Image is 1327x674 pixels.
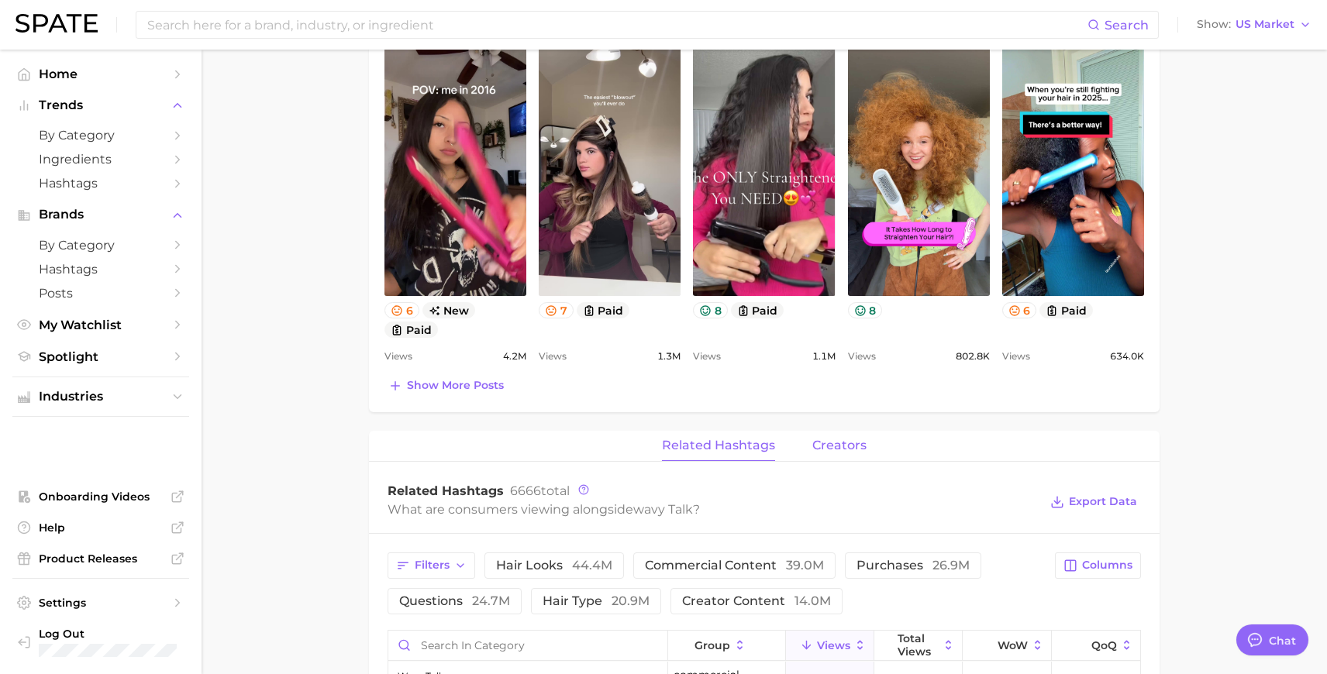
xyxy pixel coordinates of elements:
[39,596,163,610] span: Settings
[39,318,163,332] span: My Watchlist
[12,591,189,614] a: Settings
[1091,639,1117,652] span: QoQ
[12,147,189,171] a: Ingredients
[662,438,775,452] span: related hashtags
[812,438,867,452] span: creators
[956,347,990,366] span: 802.8k
[39,627,177,641] span: Log Out
[657,347,681,366] span: 1.3m
[898,632,939,657] span: Total Views
[12,233,189,257] a: by Category
[399,595,510,607] span: questions
[388,631,667,660] input: Search in category
[16,14,98,33] img: SPATE
[12,485,189,508] a: Onboarding Videos
[12,313,189,337] a: My Watchlist
[786,631,874,661] button: Views
[1105,18,1149,33] span: Search
[388,483,504,498] span: Related Hashtags
[472,593,510,608] span: 24.7m
[1236,20,1294,29] span: US Market
[577,302,630,318] button: paid
[407,379,504,392] span: Show more posts
[693,347,721,366] span: Views
[1046,491,1141,513] button: Export Data
[384,375,508,397] button: Show more posts
[539,347,567,366] span: Views
[693,302,728,318] button: 8
[963,631,1051,661] button: WoW
[12,385,189,408] button: Industries
[1110,347,1144,366] span: 634.0k
[12,123,189,147] a: by Category
[39,208,163,222] span: Brands
[1052,631,1140,661] button: QoQ
[388,499,1039,520] div: What are consumers viewing alongside ?
[857,559,970,572] span: purchases
[39,552,163,566] span: Product Releases
[12,622,189,662] a: Log out. Currently logged in with e-mail pryan@sharkninja.com.
[786,558,824,573] span: 39.0m
[633,502,693,517] span: wavy talk
[932,558,970,573] span: 26.9m
[39,152,163,167] span: Ingredients
[39,98,163,112] span: Trends
[998,639,1028,652] span: WoW
[12,345,189,369] a: Spotlight
[39,349,163,364] span: Spotlight
[12,547,189,570] a: Product Releases
[645,559,824,572] span: commercial content
[39,490,163,504] span: Onboarding Videos
[12,281,189,305] a: Posts
[12,62,189,86] a: Home
[1039,302,1093,318] button: paid
[1197,20,1231,29] span: Show
[12,171,189,195] a: Hashtags
[12,516,189,539] a: Help
[668,631,786,661] button: group
[794,593,831,608] span: 14.0m
[39,67,163,81] span: Home
[12,94,189,117] button: Trends
[39,238,163,253] span: by Category
[1193,15,1315,35] button: ShowUS Market
[510,483,570,498] span: total
[1069,495,1137,508] span: Export Data
[39,128,163,143] span: by Category
[39,390,163,404] span: Industries
[812,347,836,366] span: 1.1m
[695,639,730,652] span: group
[39,521,163,535] span: Help
[874,631,963,661] button: Total Views
[682,595,831,607] span: creator content
[384,302,419,318] button: 6
[12,257,189,281] a: Hashtags
[848,302,883,318] button: 8
[612,593,650,608] span: 20.9m
[12,203,189,226] button: Brands
[503,347,526,366] span: 4.2m
[39,262,163,277] span: Hashtags
[422,302,476,318] span: new
[539,302,574,318] button: 7
[572,558,612,573] span: 44.4m
[848,347,876,366] span: Views
[731,302,784,318] button: paid
[388,552,475,579] button: Filters
[39,176,163,191] span: Hashtags
[415,559,450,572] span: Filters
[1002,302,1037,318] button: 6
[817,639,850,652] span: Views
[384,347,412,366] span: Views
[39,286,163,301] span: Posts
[510,483,541,498] span: 6666
[384,322,438,338] button: paid
[1002,347,1030,366] span: Views
[146,12,1087,38] input: Search here for a brand, industry, or ingredient
[1082,559,1132,572] span: Columns
[543,595,650,607] span: hair type
[1055,552,1141,579] button: Columns
[496,559,612,572] span: hair looks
